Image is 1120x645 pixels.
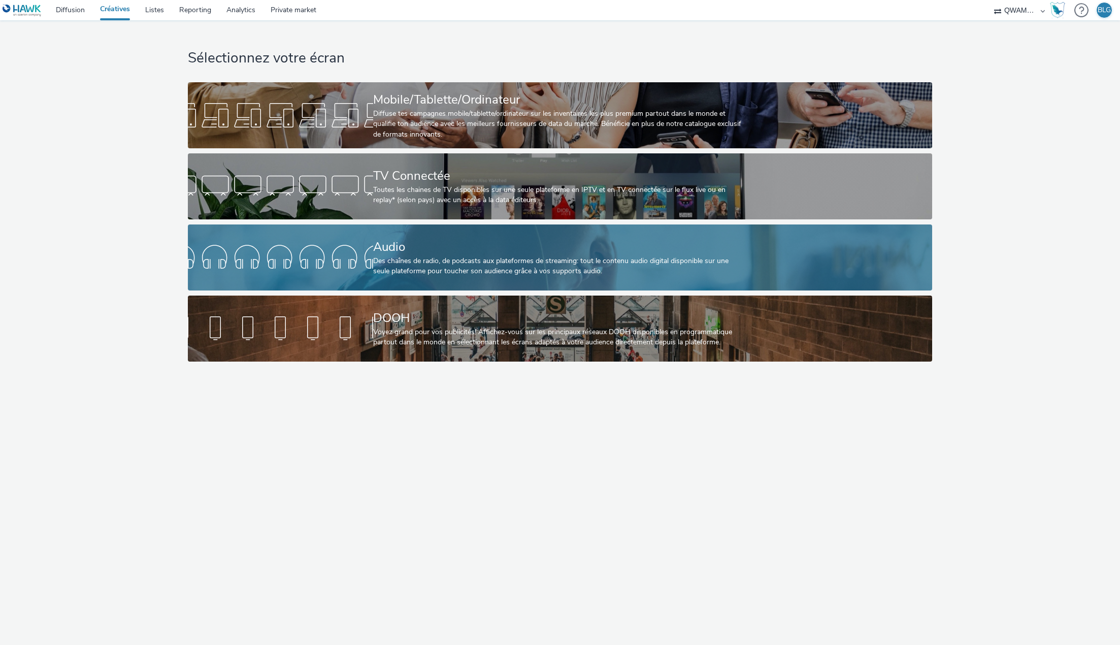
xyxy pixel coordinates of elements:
div: Toutes les chaines de TV disponibles sur une seule plateforme en IPTV et en TV connectée sur le f... [373,185,743,206]
div: TV Connectée [373,167,743,185]
div: Audio [373,238,743,256]
a: TV ConnectéeToutes les chaines de TV disponibles sur une seule plateforme en IPTV et en TV connec... [188,153,932,219]
h1: Sélectionnez votre écran [188,49,932,68]
div: Diffuse tes campagnes mobile/tablette/ordinateur sur les inventaires les plus premium partout dan... [373,109,743,140]
a: DOOHVoyez grand pour vos publicités! Affichez-vous sur les principaux réseaux DOOH disponibles en... [188,296,932,362]
img: Hawk Academy [1050,2,1065,18]
div: Voyez grand pour vos publicités! Affichez-vous sur les principaux réseaux DOOH disponibles en pro... [373,327,743,348]
img: undefined Logo [3,4,42,17]
div: Mobile/Tablette/Ordinateur [373,91,743,109]
a: Mobile/Tablette/OrdinateurDiffuse tes campagnes mobile/tablette/ordinateur sur les inventaires le... [188,82,932,148]
div: DOOH [373,309,743,327]
div: BLG [1098,3,1111,18]
a: Hawk Academy [1050,2,1069,18]
div: Des chaînes de radio, de podcasts aux plateformes de streaming: tout le contenu audio digital dis... [373,256,743,277]
a: AudioDes chaînes de radio, de podcasts aux plateformes de streaming: tout le contenu audio digita... [188,224,932,291]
